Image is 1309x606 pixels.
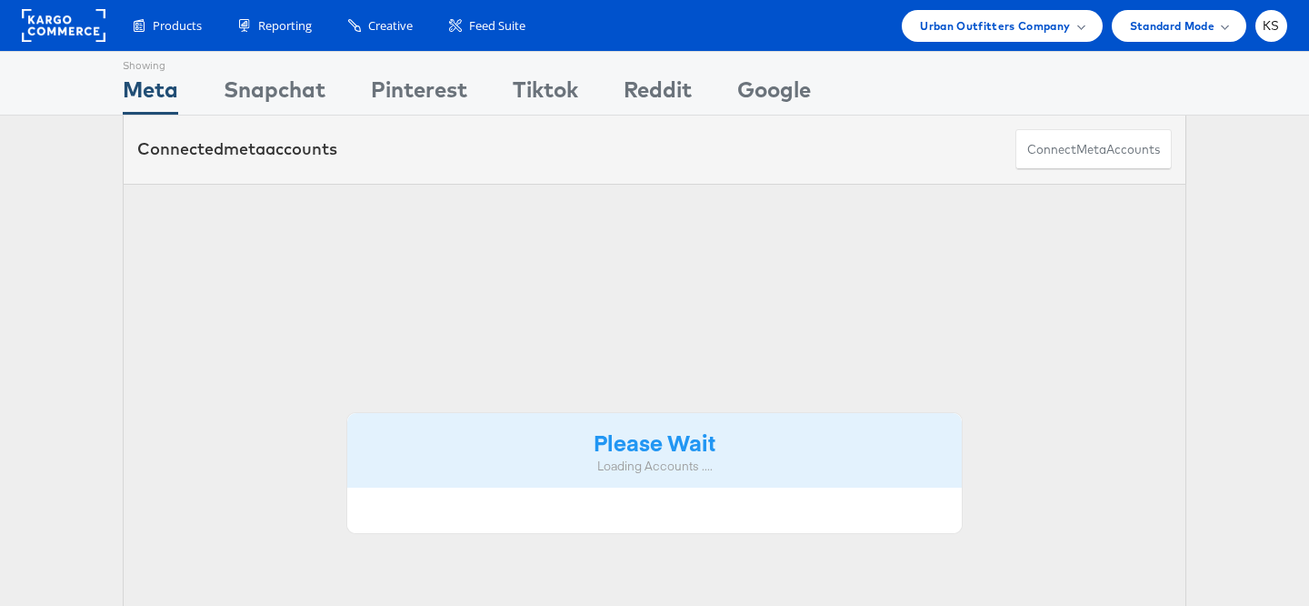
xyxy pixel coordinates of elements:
div: Pinterest [371,74,467,115]
strong: Please Wait [594,427,715,457]
span: Creative [368,17,413,35]
div: Loading Accounts .... [361,458,948,475]
div: Showing [123,52,178,74]
span: Products [153,17,202,35]
span: Urban Outfitters Company [920,16,1070,35]
span: Standard Mode [1130,16,1214,35]
span: Reporting [258,17,312,35]
div: Google [737,74,811,115]
span: KS [1263,20,1280,32]
span: meta [1076,141,1106,158]
div: Snapchat [224,74,325,115]
button: ConnectmetaAccounts [1015,129,1172,170]
div: Tiktok [513,74,578,115]
div: Meta [123,74,178,115]
div: Connected accounts [137,137,337,161]
div: Reddit [624,74,692,115]
span: meta [224,138,265,159]
span: Feed Suite [469,17,525,35]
